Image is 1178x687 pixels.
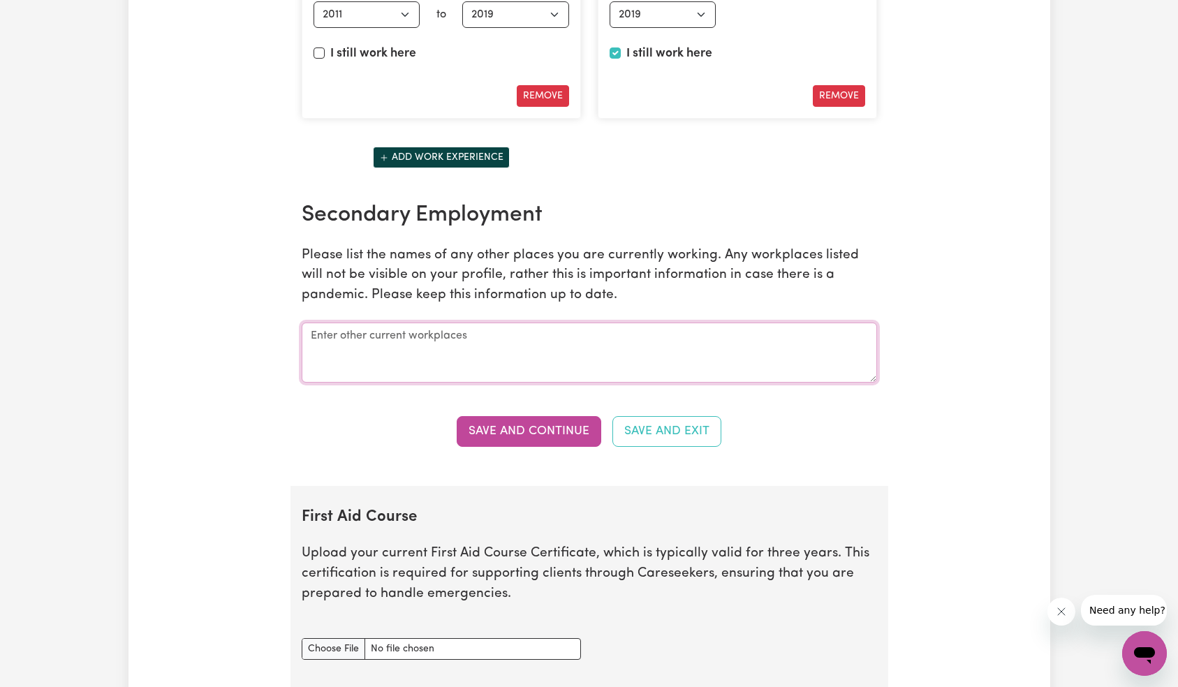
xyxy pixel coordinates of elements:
[1081,595,1167,626] iframe: Message from company
[330,45,416,63] label: I still work here
[302,544,877,604] p: Upload your current First Aid Course Certificate, which is typically valid for three years. This ...
[373,147,510,168] button: Add another work experience
[612,416,721,447] button: Save and Exit
[436,9,446,20] span: to
[626,45,712,63] label: I still work here
[1047,598,1075,626] iframe: Close message
[302,508,877,527] h2: First Aid Course
[302,202,877,228] h2: Secondary Employment
[813,85,865,107] button: Remove
[1122,631,1167,676] iframe: Button to launch messaging window
[302,246,877,306] p: Please list the names of any other places you are currently working. Any workplaces listed will n...
[457,416,601,447] button: Save and Continue
[517,85,569,107] button: Remove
